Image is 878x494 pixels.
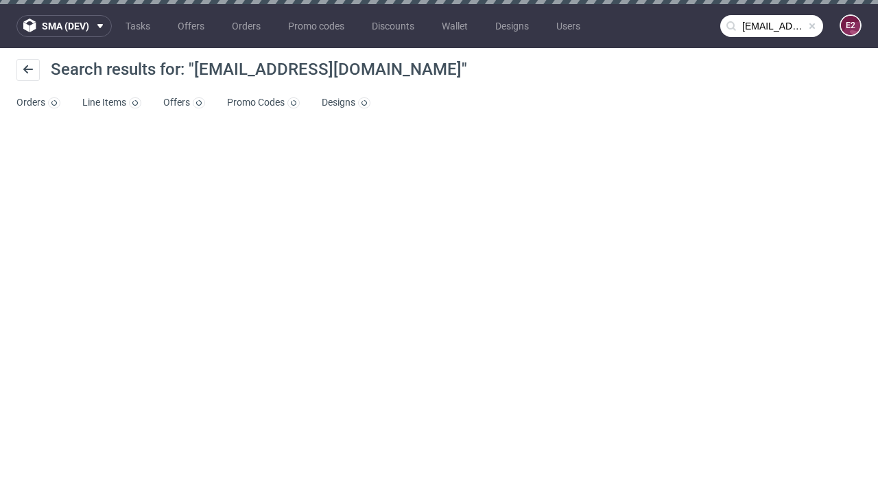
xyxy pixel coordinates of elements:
[841,16,860,35] figcaption: e2
[163,92,205,114] a: Offers
[16,15,112,37] button: sma (dev)
[16,92,60,114] a: Orders
[82,92,141,114] a: Line Items
[548,15,589,37] a: Users
[434,15,476,37] a: Wallet
[51,60,467,79] span: Search results for: "[EMAIL_ADDRESS][DOMAIN_NAME]"
[117,15,158,37] a: Tasks
[224,15,269,37] a: Orders
[280,15,353,37] a: Promo codes
[42,21,89,31] span: sma (dev)
[364,15,423,37] a: Discounts
[169,15,213,37] a: Offers
[227,92,300,114] a: Promo Codes
[322,92,370,114] a: Designs
[487,15,537,37] a: Designs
